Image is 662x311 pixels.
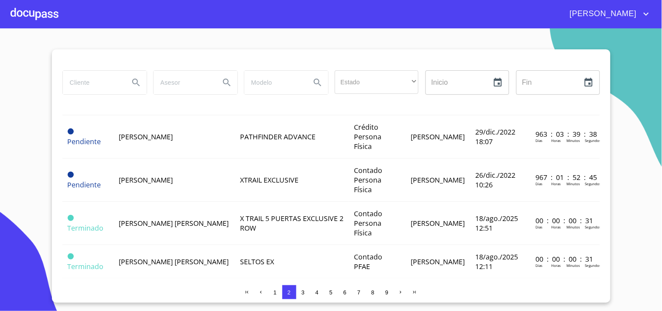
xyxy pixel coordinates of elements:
[535,263,542,268] p: Dias
[119,218,229,228] span: [PERSON_NAME] [PERSON_NAME]
[119,257,229,266] span: [PERSON_NAME] [PERSON_NAME]
[563,7,641,21] span: [PERSON_NAME]
[68,128,74,135] span: Pendiente
[411,132,465,142] span: [PERSON_NAME]
[68,137,101,146] span: Pendiente
[566,138,580,143] p: Minutos
[354,252,383,271] span: Contado PFAE
[335,70,418,94] div: ​
[535,254,594,264] p: 00 : 00 : 00 : 31
[475,127,515,146] span: 29/dic./2022 18:07
[354,166,383,194] span: Contado Persona Física
[68,262,104,271] span: Terminado
[475,252,518,271] span: 18/ago./2025 12:11
[475,170,515,190] span: 26/dic./2022 10:26
[68,253,74,259] span: Terminado
[371,289,374,296] span: 8
[310,285,324,299] button: 4
[282,285,296,299] button: 2
[68,180,101,190] span: Pendiente
[585,225,601,229] p: Segundos
[68,172,74,178] span: Pendiente
[240,214,343,233] span: X TRAIL 5 PUERTAS EXCLUSIVE 2 ROW
[338,285,352,299] button: 6
[316,289,319,296] span: 4
[268,285,282,299] button: 1
[296,285,310,299] button: 3
[357,289,360,296] span: 7
[551,181,561,186] p: Horas
[354,209,383,238] span: Contado Persona Física
[385,289,388,296] span: 9
[240,257,274,266] span: SELTOS EX
[535,173,594,182] p: 967 : 01 : 52 : 45
[274,289,277,296] span: 1
[551,138,561,143] p: Horas
[324,285,338,299] button: 5
[585,138,601,143] p: Segundos
[411,175,465,185] span: [PERSON_NAME]
[63,71,122,94] input: search
[240,175,298,185] span: XTRAIL EXCLUSIVE
[244,71,304,94] input: search
[68,215,74,221] span: Terminado
[307,72,328,93] button: Search
[354,122,382,151] span: Crédito Persona Física
[126,72,147,93] button: Search
[566,181,580,186] p: Minutos
[535,129,594,139] p: 963 : 03 : 39 : 38
[216,72,237,93] button: Search
[411,257,465,266] span: [PERSON_NAME]
[154,71,213,94] input: search
[366,285,380,299] button: 8
[302,289,305,296] span: 3
[343,289,346,296] span: 6
[380,285,394,299] button: 9
[119,175,173,185] span: [PERSON_NAME]
[535,216,594,225] p: 00 : 00 : 00 : 31
[535,181,542,186] p: Dias
[119,132,173,142] span: [PERSON_NAME]
[563,7,652,21] button: account of current user
[566,225,580,229] p: Minutos
[240,132,316,142] span: PATHFINDER ADVANCE
[68,223,104,233] span: Terminado
[535,138,542,143] p: Dias
[585,263,601,268] p: Segundos
[551,225,561,229] p: Horas
[411,218,465,228] span: [PERSON_NAME]
[288,289,291,296] span: 2
[352,285,366,299] button: 7
[551,263,561,268] p: Horas
[329,289,333,296] span: 5
[475,214,518,233] span: 18/ago./2025 12:51
[585,181,601,186] p: Segundos
[566,263,580,268] p: Minutos
[535,225,542,229] p: Dias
